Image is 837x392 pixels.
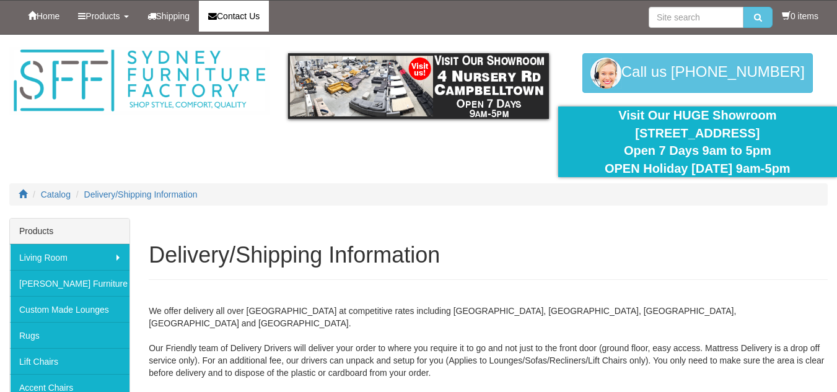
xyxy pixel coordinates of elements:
h1: Delivery/Shipping Information [149,243,828,268]
span: Contact Us [217,11,260,21]
img: showroom.gif [288,53,548,119]
a: Rugs [10,322,129,348]
a: Home [19,1,69,32]
img: Sydney Furniture Factory [9,47,270,115]
span: Shipping [156,11,190,21]
span: Home [37,11,59,21]
div: Visit Our HUGE Showroom [STREET_ADDRESS] Open 7 Days 9am to 5pm OPEN Holiday [DATE] 9am-5pm [567,107,828,177]
a: Delivery/Shipping Information [84,189,198,199]
a: [PERSON_NAME] Furniture [10,270,129,296]
li: 0 items [782,10,818,22]
a: Custom Made Lounges [10,296,129,322]
div: Products [10,219,129,244]
a: Contact Us [199,1,269,32]
a: Lift Chairs [10,348,129,374]
span: Products [85,11,120,21]
a: Catalog [41,189,71,199]
a: Products [69,1,138,32]
a: Shipping [138,1,199,32]
input: Site search [649,7,743,28]
a: Living Room [10,244,129,270]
